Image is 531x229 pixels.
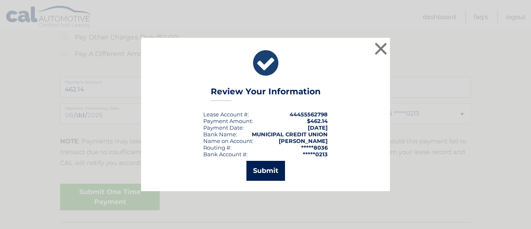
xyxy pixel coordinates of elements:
[203,111,249,118] div: Lease Account #:
[252,131,328,138] strong: MUNICIPAL CREDIT UNION
[203,124,244,131] div: :
[203,131,237,138] div: Bank Name:
[246,161,285,181] button: Submit
[203,118,253,124] div: Payment Amount:
[211,86,321,101] h3: Review Your Information
[203,124,243,131] span: Payment Date
[203,144,231,151] div: Routing #:
[373,40,389,57] button: ×
[308,124,328,131] span: [DATE]
[290,111,328,118] strong: 44455562798
[203,138,253,144] div: Name on Account:
[307,118,328,124] span: $462.14
[279,138,328,144] strong: [PERSON_NAME]
[203,151,248,158] div: Bank Account #:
